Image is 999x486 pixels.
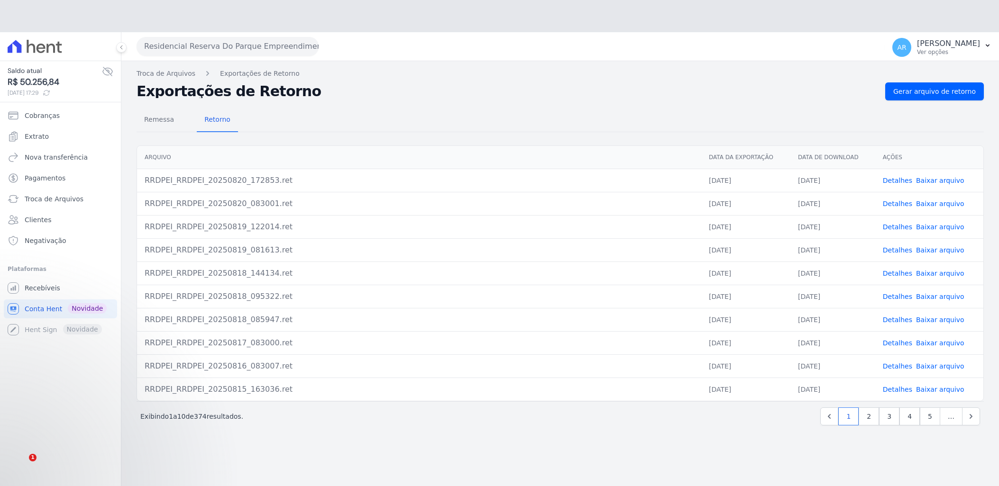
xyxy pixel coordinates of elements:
[701,216,790,239] td: [DATE]
[916,316,964,324] a: Baixar arquivo
[701,355,790,378] td: [DATE]
[883,362,912,370] a: Detalhes
[883,223,912,231] a: Detalhes
[220,69,300,79] a: Exportações de Retorno
[790,239,875,262] td: [DATE]
[7,394,197,460] iframe: Intercom notifications mensagem
[790,332,875,355] td: [DATE]
[701,332,790,355] td: [DATE]
[137,69,195,79] a: Troca de Arquivos
[897,44,906,51] span: AR
[883,293,912,300] a: Detalhes
[145,291,694,302] div: RRDPEI_RRDPEI_20250818_095322.ret
[917,48,980,56] p: Ver opções
[145,198,694,209] div: RRDPEI_RRDPEI_20250820_083001.ret
[25,215,51,225] span: Clientes
[883,270,912,277] a: Detalhes
[899,407,920,425] a: 4
[920,407,940,425] a: 5
[859,407,879,425] a: 2
[25,111,60,120] span: Cobranças
[883,386,912,393] a: Detalhes
[145,337,694,349] div: RRDPEI_RRDPEI_20250817_083000.ret
[137,108,182,133] a: Remessa
[145,314,694,325] div: RRDPEI_RRDPEI_20250818_085947.ret
[916,339,964,347] a: Baixar arquivo
[145,175,694,186] div: RRDPEI_RRDPEI_20250820_172853.ret
[916,200,964,207] a: Baixar arquivo
[8,89,102,97] span: [DATE] 17:29
[8,76,102,89] span: R$ 50.256,84
[199,110,236,129] span: Retorno
[68,303,107,314] span: Novidade
[916,386,964,393] a: Baixar arquivo
[25,283,60,293] span: Recebíveis
[701,378,790,401] td: [DATE]
[25,173,65,183] span: Pagamentos
[790,262,875,285] td: [DATE]
[138,110,180,129] span: Remessa
[790,378,875,401] td: [DATE]
[4,169,117,188] a: Pagamentos
[4,279,117,297] a: Recebíveis
[916,223,964,231] a: Baixar arquivo
[883,200,912,207] a: Detalhes
[25,153,88,162] span: Nova transferência
[883,316,912,324] a: Detalhes
[893,87,976,96] span: Gerar arquivo de retorno
[4,148,117,167] a: Nova transferência
[8,66,102,76] span: Saldo atual
[137,37,319,56] button: Residencial Reserva Do Parque Empreendimento Imobiliario LTDA
[4,210,117,229] a: Clientes
[790,285,875,308] td: [DATE]
[790,169,875,192] td: [DATE]
[883,177,912,184] a: Detalhes
[962,407,980,425] a: Next
[701,239,790,262] td: [DATE]
[790,216,875,239] td: [DATE]
[145,268,694,279] div: RRDPEI_RRDPEI_20250818_144134.ret
[879,407,899,425] a: 3
[9,454,32,477] iframe: Intercom live chat
[137,85,878,98] h2: Exportações de Retorno
[25,194,83,204] span: Troca de Arquivos
[8,106,113,339] nav: Sidebar
[4,106,117,125] a: Cobranças
[29,454,37,461] span: 1
[137,69,984,79] nav: Breadcrumb
[25,132,49,141] span: Extrato
[701,262,790,285] td: [DATE]
[875,146,983,169] th: Ações
[4,299,117,318] a: Conta Hent Novidade
[145,384,694,395] div: RRDPEI_RRDPEI_20250815_163036.ret
[25,304,62,314] span: Conta Hent
[701,192,790,216] td: [DATE]
[883,339,912,347] a: Detalhes
[4,189,117,208] a: Troca de Arquivos
[940,407,962,425] span: …
[790,308,875,332] td: [DATE]
[790,192,875,216] td: [DATE]
[883,246,912,254] a: Detalhes
[25,236,66,245] span: Negativação
[701,308,790,332] td: [DATE]
[8,263,113,275] div: Plataformas
[197,108,238,133] a: Retorno
[701,146,790,169] th: Data da Exportação
[790,355,875,378] td: [DATE]
[145,221,694,233] div: RRDPEI_RRDPEI_20250819_122014.ret
[4,231,117,250] a: Negativação
[790,146,875,169] th: Data de Download
[916,362,964,370] a: Baixar arquivo
[820,407,838,425] a: Previous
[137,146,701,169] th: Arquivo
[916,246,964,254] a: Baixar arquivo
[885,34,999,61] button: AR [PERSON_NAME] Ver opções
[838,407,859,425] a: 1
[4,127,117,146] a: Extrato
[701,169,790,192] td: [DATE]
[916,293,964,300] a: Baixar arquivo
[145,244,694,256] div: RRDPEI_RRDPEI_20250819_081613.ret
[145,360,694,372] div: RRDPEI_RRDPEI_20250816_083007.ret
[194,413,207,420] span: 374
